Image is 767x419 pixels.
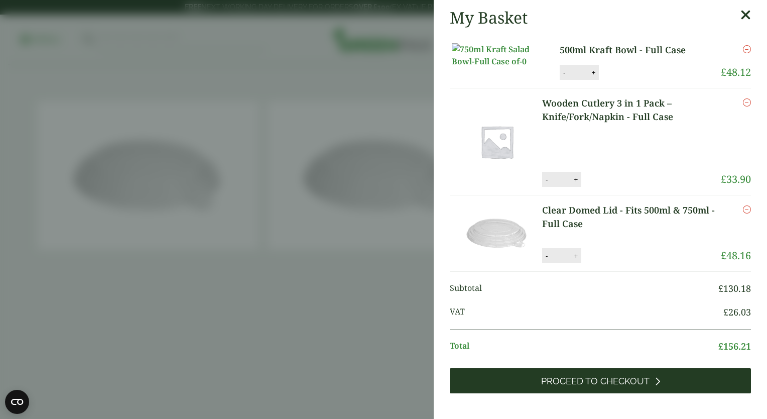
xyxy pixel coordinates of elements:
a: 500ml Kraft Bowl - Full Case [560,43,703,57]
a: Proceed to Checkout [450,368,751,393]
a: Remove this item [743,203,751,216]
span: Total [450,340,718,353]
button: - [560,68,568,77]
button: + [571,175,581,184]
a: Clear Domed Lid - Fits 500ml & 750ml - Full Case [542,203,721,231]
h2: My Basket [450,8,528,27]
span: £ [721,65,726,79]
span: Subtotal [450,282,718,295]
img: Placeholder [452,96,542,187]
bdi: 48.16 [721,249,751,262]
img: Clear Domed Lid - Fits 750ml-Full Case of-0 [452,203,542,263]
button: - [543,252,551,260]
a: Remove this item [743,43,751,55]
span: VAT [450,305,723,319]
button: + [571,252,581,260]
bdi: 48.12 [721,65,751,79]
span: £ [721,172,726,186]
img: 750ml Kraft Salad Bowl-Full Case of-0 [452,43,542,67]
bdi: 26.03 [723,306,751,318]
span: £ [718,282,723,294]
button: - [543,175,551,184]
span: £ [718,340,723,352]
bdi: 33.90 [721,172,751,186]
span: Proceed to Checkout [541,376,650,387]
a: Remove this item [743,96,751,109]
span: £ [723,306,728,318]
a: Wooden Cutlery 3 in 1 Pack – Knife/Fork/Napkin - Full Case [542,96,721,124]
span: £ [721,249,726,262]
button: + [588,68,598,77]
bdi: 130.18 [718,282,751,294]
bdi: 156.21 [718,340,751,352]
button: Open CMP widget [5,390,29,414]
